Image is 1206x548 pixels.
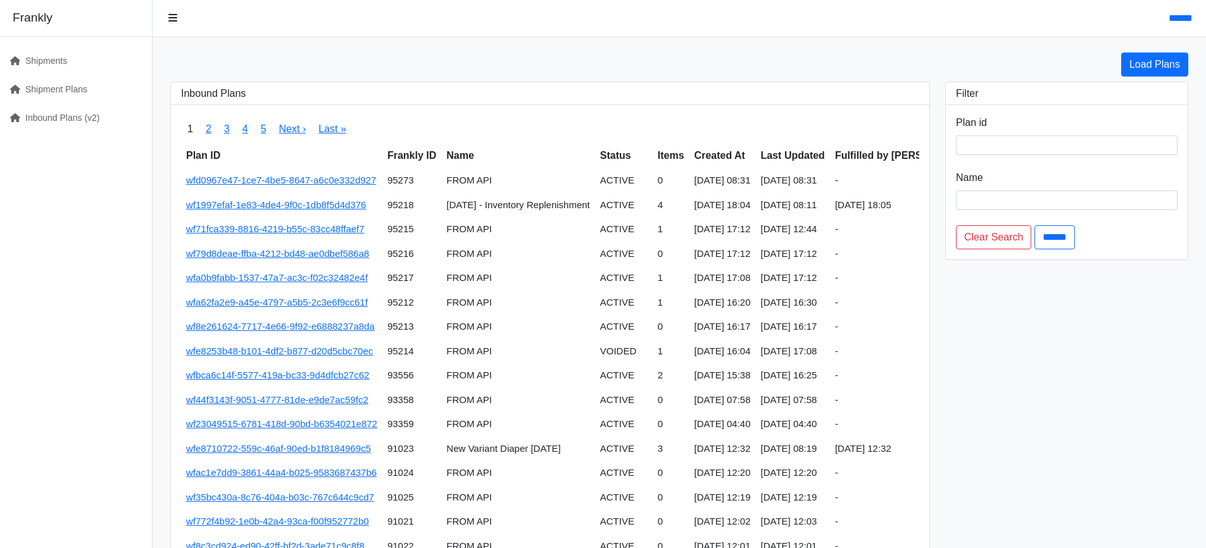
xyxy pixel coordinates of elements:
a: wf44f3143f-9051-4777-81de-e9de7ac59fc2 [186,394,368,405]
td: ACTIVE [595,509,653,534]
td: 93358 [382,388,441,413]
td: FROM API [441,388,594,413]
td: 95215 [382,217,441,242]
td: [DATE] 08:19 [756,437,830,461]
td: - [830,314,981,339]
td: ACTIVE [595,168,653,193]
a: wfa62fa2e9-a45e-4797-a5b5-2c3e6f9cc61f [186,297,368,308]
td: [DATE] 08:31 [756,168,830,193]
span: 1 [181,115,199,143]
td: [DATE] 07:58 [689,388,756,413]
td: FROM API [441,168,594,193]
a: 4 [242,123,248,134]
td: [DATE] 16:20 [689,290,756,315]
td: 0 [653,461,689,485]
td: ACTIVE [595,242,653,266]
th: Plan ID [181,143,382,168]
td: [DATE] 18:04 [689,193,756,218]
td: FROM API [441,314,594,339]
td: 0 [653,388,689,413]
td: 95212 [382,290,441,315]
td: [DATE] 04:40 [689,412,756,437]
td: 2 [653,363,689,388]
a: wf772f4b92-1e0b-42a4-93ca-f00f952772b0 [186,516,369,526]
h3: Inbound Plans [181,87,919,99]
td: [DATE] 04:40 [756,412,830,437]
td: [DATE] 18:05 [830,193,981,218]
a: wfa0b9fabb-1537-47a7-ac3c-f02c32482e4f [186,272,368,283]
td: FROM API [441,363,594,388]
td: 95273 [382,168,441,193]
td: [DATE] 08:11 [756,193,830,218]
td: 1 [653,339,689,364]
a: wf23049515-6781-418d-90bd-b6354021e872 [186,418,377,429]
td: FROM API [441,485,594,510]
td: - [830,290,981,315]
a: 5 [261,123,267,134]
td: [DATE] 16:17 [756,314,830,339]
a: wf1997efaf-1e83-4de4-9f0c-1db8f5d4d376 [186,199,366,210]
td: ACTIVE [595,314,653,339]
h3: Filter [956,87,1178,99]
td: ACTIVE [595,388,653,413]
a: 2 [206,123,211,134]
td: - [830,461,981,485]
td: - [830,168,981,193]
td: 93556 [382,363,441,388]
td: - [830,412,981,437]
td: - [830,363,981,388]
a: Clear Search [956,225,1031,249]
td: FROM API [441,339,594,364]
td: 95218 [382,193,441,218]
td: [DATE] 07:58 [756,388,830,413]
td: FROM API [441,290,594,315]
th: Status [595,143,653,168]
td: [DATE] 17:12 [689,242,756,266]
td: ACTIVE [595,217,653,242]
label: Plan id [956,115,987,130]
td: [DATE] 12:03 [756,509,830,534]
td: 0 [653,168,689,193]
th: Last Updated [756,143,830,168]
td: [DATE] 16:04 [689,339,756,364]
td: - [830,509,981,534]
td: New Variant Diaper [DATE] [441,437,594,461]
th: Items [653,143,689,168]
td: [DATE] 12:32 [689,437,756,461]
a: Last » [318,123,346,134]
td: - [830,242,981,266]
td: 91024 [382,461,441,485]
td: 91025 [382,485,441,510]
a: 3 [224,123,230,134]
td: 1 [653,217,689,242]
td: 0 [653,485,689,510]
a: wf8e261624-7717-4e66-9f92-e6888237a8da [186,321,375,332]
td: - [830,485,981,510]
td: [DATE] 16:30 [756,290,830,315]
td: FROM API [441,461,594,485]
td: [DATE] 17:12 [756,242,830,266]
td: [DATE] 12:02 [689,509,756,534]
td: 0 [653,314,689,339]
td: [DATE] 12:32 [830,437,981,461]
td: FROM API [441,412,594,437]
a: wfe8253b48-b101-4df2-b877-d20d5cbc70ec [186,346,373,356]
th: Fulfilled by [PERSON_NAME] [830,143,981,168]
td: 95214 [382,339,441,364]
td: FROM API [441,242,594,266]
td: [DATE] 17:08 [689,266,756,290]
td: 93359 [382,412,441,437]
a: wfbca6c14f-5577-419a-bc33-9d4dfcb27c62 [186,370,369,380]
td: [DATE] - Inventory Replenishment [441,193,594,218]
td: 95217 [382,266,441,290]
td: 95216 [382,242,441,266]
th: Created At [689,143,756,168]
td: VOIDED [595,339,653,364]
td: 0 [653,242,689,266]
td: FROM API [441,217,594,242]
td: ACTIVE [595,290,653,315]
td: FROM API [441,509,594,534]
th: Frankly ID [382,143,441,168]
a: wf71fca339-8816-4219-b55c-83cc48ffaef7 [186,223,365,234]
td: - [830,339,981,364]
